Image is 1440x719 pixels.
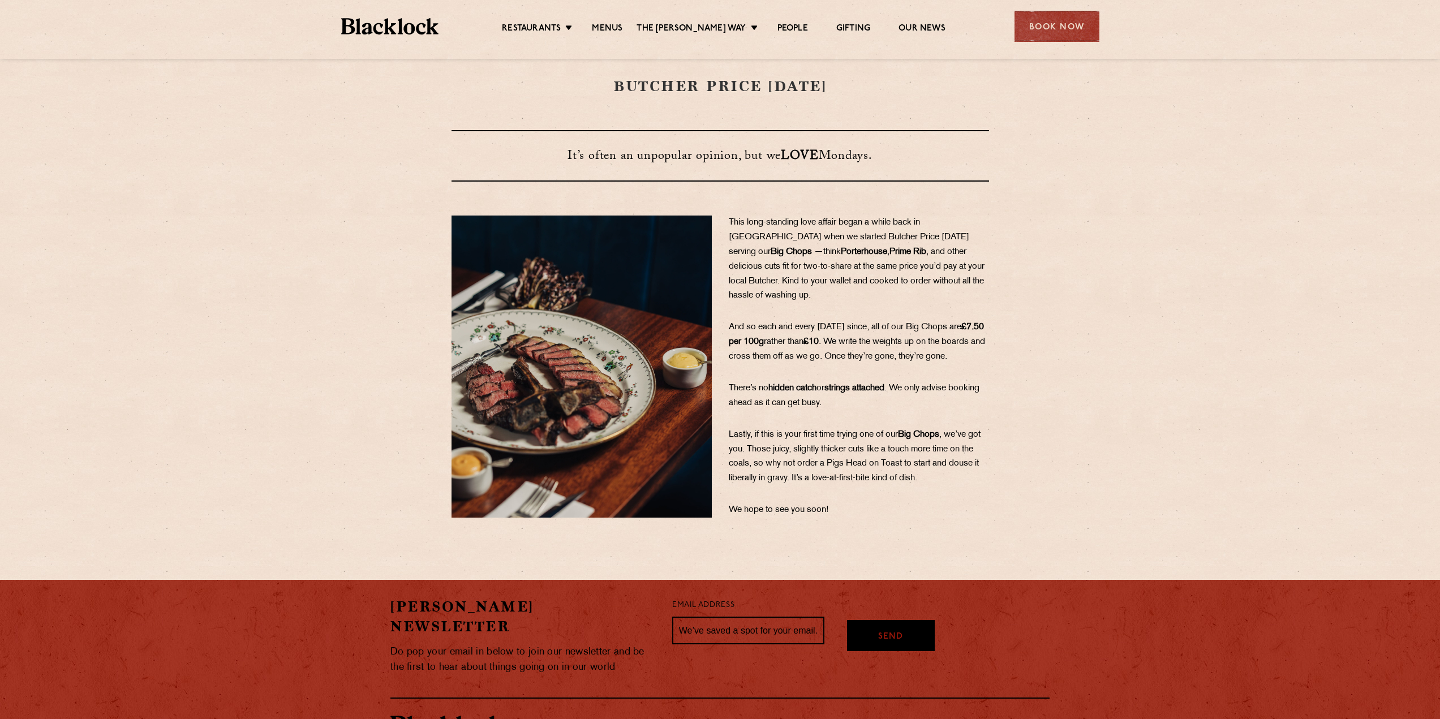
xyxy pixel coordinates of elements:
span: or [816,384,824,393]
a: People [777,23,808,36]
span: , we’ve got you. Those juicy, slightly thicker cuts like a touch more time on the coals, so why n... [729,430,981,483]
span: There’s no [729,384,768,393]
span: —​​​​​​​ [814,248,823,256]
b: strings attached [824,384,884,393]
span: We hope to see you soon! [729,506,829,514]
b: Porterhouse [841,248,887,256]
a: Menus [592,23,622,36]
span: rather than [764,338,803,346]
a: The [PERSON_NAME] Way [637,23,746,36]
span: And so each and every [DATE] since, all of our Big Chops are [729,323,961,331]
span: Mondays. [819,147,872,167]
span: , [887,248,889,256]
span: . We write the weights up on the boards and cross them off as we go. Once they’re gone, they’re g... [729,338,985,361]
strong: Butcher Price [DATE] [613,79,827,94]
span: . We only advise booking ahead as it can get busy. [729,384,979,407]
img: BL_Textured_Logo-footer-cropped.svg [341,18,439,35]
b: LOVE [781,147,818,167]
b: Big Chops [771,248,812,256]
span: This long-standing love affair began a while back in [GEOGRAPHIC_DATA] when we started Butcher Pr... [729,218,969,256]
label: Email Address [672,599,734,612]
div: Book Now [1015,11,1099,42]
span: think [823,248,841,256]
p: Do pop your email in below to join our newsletter and be the first to hear about things going on ... [390,644,655,675]
a: Our News [899,23,945,36]
span: ​​​​​​​Lastly, if this is your first time trying one of our [729,430,898,439]
b: £10 [803,338,819,346]
b: hidden catch [768,384,816,393]
span: Send [878,631,903,644]
a: Restaurants [502,23,561,36]
a: Gifting [836,23,870,36]
span: ​​​​​​​It’s often an unpopular opinion, but we [568,147,781,167]
h2: [PERSON_NAME] Newsletter [390,597,655,636]
b: Prime [889,248,911,256]
b: Rib [913,248,926,256]
input: We’ve saved a spot for your email... [672,617,824,645]
b: Big Chops [898,430,939,439]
